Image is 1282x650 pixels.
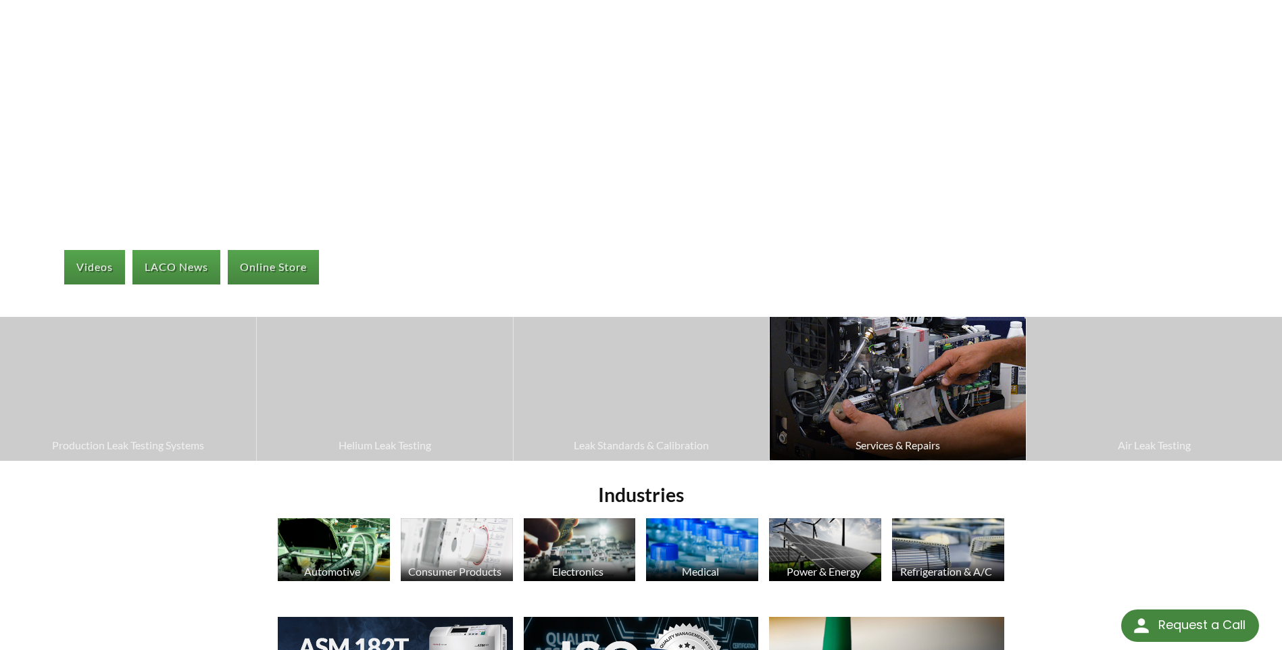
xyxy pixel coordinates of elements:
img: Solar Panels image [769,518,881,581]
a: Videos [64,250,125,284]
a: Online Store [228,250,319,284]
span: Leak Standards & Calibration [520,436,762,454]
span: Services & Repairs [776,436,1018,454]
a: Leak Standards & Calibration [514,317,769,460]
div: Automotive [276,565,389,578]
a: Helium Leak Testing [257,317,512,460]
div: Electronics [522,565,635,578]
a: LACO News [132,250,220,284]
div: Consumer Products [399,565,512,578]
a: Refrigeration & A/C HVAC Products image [892,518,1004,584]
a: Consumer Products Consumer Products image [401,518,513,584]
img: Medicine Bottle image [646,518,758,581]
span: Helium Leak Testing [264,436,506,454]
a: Power & Energy Solar Panels image [769,518,881,584]
div: Refrigeration & A/C [890,565,1003,578]
h2: Industries [272,482,1009,507]
img: round button [1131,615,1152,636]
div: Medical [644,565,757,578]
div: Request a Call [1158,609,1246,641]
span: Air Leak Testing [1033,436,1275,454]
a: Automotive Automotive Industry image [278,518,390,584]
img: HVAC Products image [892,518,1004,581]
a: Medical Medicine Bottle image [646,518,758,584]
a: Electronics Electronics image [524,518,636,584]
a: Services & Repairs [770,317,1025,460]
a: Air Leak Testing [1027,317,1282,460]
img: LACO Service image [770,317,1025,460]
span: Production Leak Testing Systems [7,436,249,454]
div: Request a Call [1121,609,1259,642]
img: Electronics image [524,518,636,581]
img: Consumer Products image [401,518,513,581]
div: Power & Energy [767,565,880,578]
img: Automotive Industry image [278,518,390,581]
